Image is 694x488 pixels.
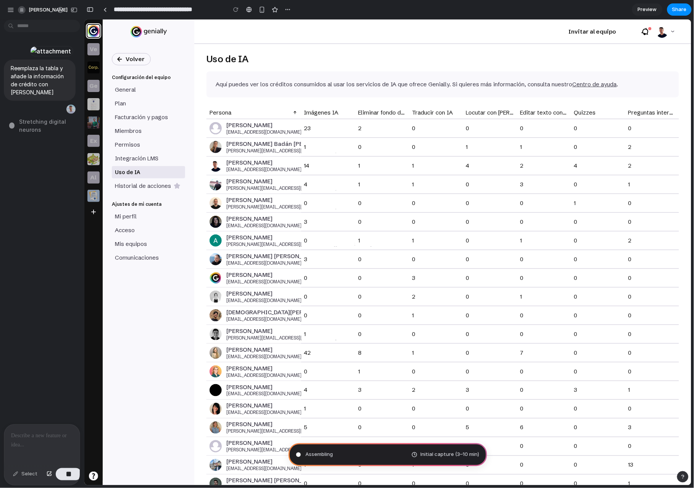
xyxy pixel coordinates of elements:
a: Preview [632,3,663,16]
div: ex [3,115,15,128]
p: 7 [436,330,484,337]
p: 0 [328,461,376,468]
p: 1 [328,217,376,225]
p: 0 [274,311,321,318]
p: 1 [436,217,484,225]
p: 0 [328,404,376,412]
p: 1 [274,142,321,150]
p: 0 [328,105,376,113]
p: Integración LMS [31,135,74,143]
p: 0 [382,180,429,187]
p: 0 [382,199,429,206]
p: 3 [490,367,537,375]
p: 0 [544,348,592,356]
p: 0 [328,348,376,356]
p: 0 [490,423,537,431]
p: 0 [490,105,537,113]
p: Quizzes [490,89,512,97]
p: 0 [220,217,268,225]
p: [PERSON_NAME] [142,345,188,353]
p: 1 [328,161,376,169]
p: 8 [274,330,321,337]
p: 0 [436,292,484,300]
p: 0 [382,386,429,393]
p: 3 [382,367,429,375]
p: [PERSON_NAME][EMAIL_ADDRESS][DOMAIN_NAME] [142,315,252,322]
p: 0 [490,255,537,262]
p: 14 [220,142,268,150]
h6: Configuración del equipo [27,55,101,61]
p: 1 [544,161,592,169]
p: [EMAIL_ADDRESS][DOMAIN_NAME] [142,278,217,284]
p: 1 [220,386,268,393]
p: 0 [436,255,484,262]
p: 15 [328,423,376,431]
button: [PERSON_NAME] [15,4,79,16]
p: 2 [544,124,592,131]
p: 0 [436,423,484,431]
p: 0 [544,236,592,244]
p: 0 [220,273,268,281]
div: Al [3,152,15,164]
p: [PERSON_NAME] [142,139,188,147]
p: 0 [328,199,376,206]
p: [PERSON_NAME][EMAIL_ADDRESS][DOMAIN_NAME] [142,128,255,134]
p: 0 [490,273,537,281]
p: 2 [544,142,592,150]
p: 0 [490,386,537,393]
p: 1 [328,142,376,150]
p: Historial de acciones [31,163,87,170]
span: Stretching digital neurons [19,118,79,134]
p: 1 [490,180,537,187]
p: [PERSON_NAME] [142,270,188,278]
p: 0 [328,180,376,187]
p: 0 [544,386,592,393]
p: Locutar con [PERSON_NAME] [382,89,429,97]
p: 0 [274,292,321,300]
p: 1 [544,461,592,468]
p: 0 [436,348,484,356]
p: 1 [220,442,268,449]
p: 0 [328,124,376,131]
p: Editar texto con [PERSON_NAME] [436,89,484,97]
p: 0 [490,124,537,131]
p: [EMAIL_ADDRESS][DOMAIN_NAME] [142,110,217,116]
p: 0 [490,161,537,169]
p: 0 [220,423,268,431]
p: 6 [436,404,484,412]
p: [PERSON_NAME] [PERSON_NAME] [142,233,236,241]
p: 5 [382,404,429,412]
p: 0 [490,348,537,356]
p: 0 [382,236,429,244]
p: [EMAIL_ADDRESS][DOMAIN_NAME] [142,446,217,452]
p: 23 [220,105,268,113]
p: 0 [220,461,268,468]
p: 1 [328,442,376,449]
p: 3 [544,404,592,412]
p: 0 [490,404,537,412]
p: Traducir con IA [328,89,369,97]
p: 3 [274,367,321,375]
p: [PERSON_NAME][EMAIL_ADDRESS][DOMAIN_NAME] [142,166,252,172]
p: [PERSON_NAME] [142,177,188,184]
p: 1 [220,124,268,131]
p: 0 [490,236,537,244]
p: 0 [328,386,376,393]
p: [EMAIL_ADDRESS][DOMAIN_NAME] [142,297,252,303]
p: 0 [544,423,592,431]
p: 3 [328,255,376,262]
p: 1 [274,217,321,225]
iframe: Kustomer Widget Iframe [569,428,599,458]
p: 0 [220,180,268,187]
p: [PERSON_NAME] [PERSON_NAME] [142,457,236,465]
p: Plan [31,80,42,88]
p: [PERSON_NAME][EMAIL_ADDRESS][DOMAIN_NAME] [142,184,252,191]
p: 1 [436,124,484,131]
p: 1 [220,311,268,318]
p: Reemplaza la tabla y añade la información de crédito con [PERSON_NAME] [11,64,69,96]
p: 0 [490,311,537,318]
p: [PERSON_NAME][EMAIL_ADDRESS][DOMAIN_NAME] [142,409,252,415]
p: 2 [328,273,376,281]
p: 0 [274,442,321,449]
p: Aquí puedes ver los créditos consumidos al usar los servicios de IA que ofrece Genially. Si quier... [131,61,586,69]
